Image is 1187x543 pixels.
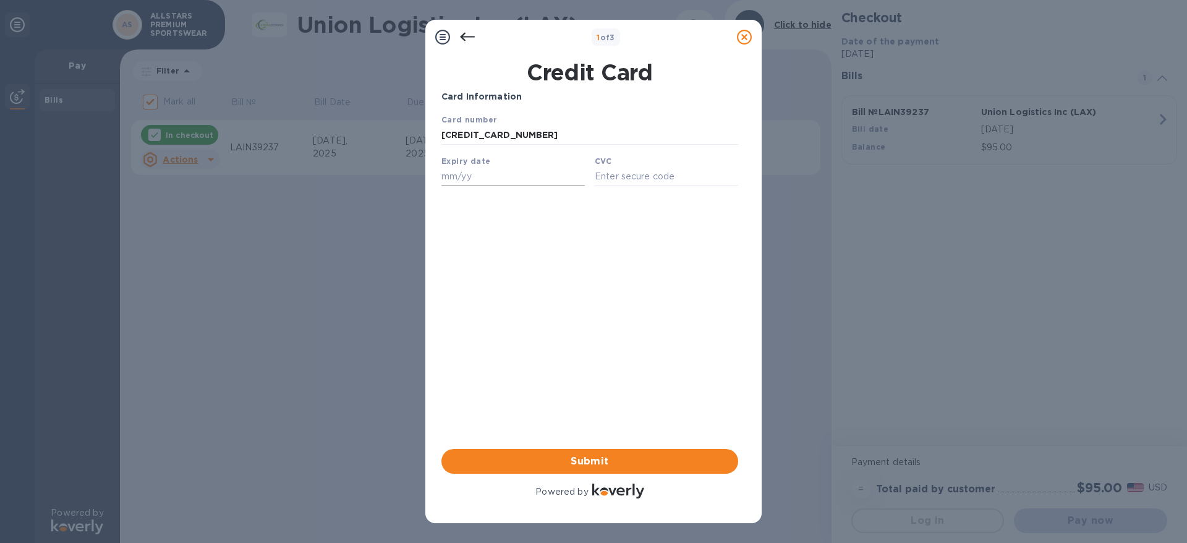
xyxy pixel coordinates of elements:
[535,485,588,498] p: Powered by
[597,33,600,42] span: 1
[441,92,522,101] b: Card Information
[441,449,738,474] button: Submit
[597,33,615,42] b: of 3
[441,113,738,189] iframe: Your browser does not support iframes
[592,484,644,498] img: Logo
[436,59,743,85] h1: Credit Card
[451,454,728,469] span: Submit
